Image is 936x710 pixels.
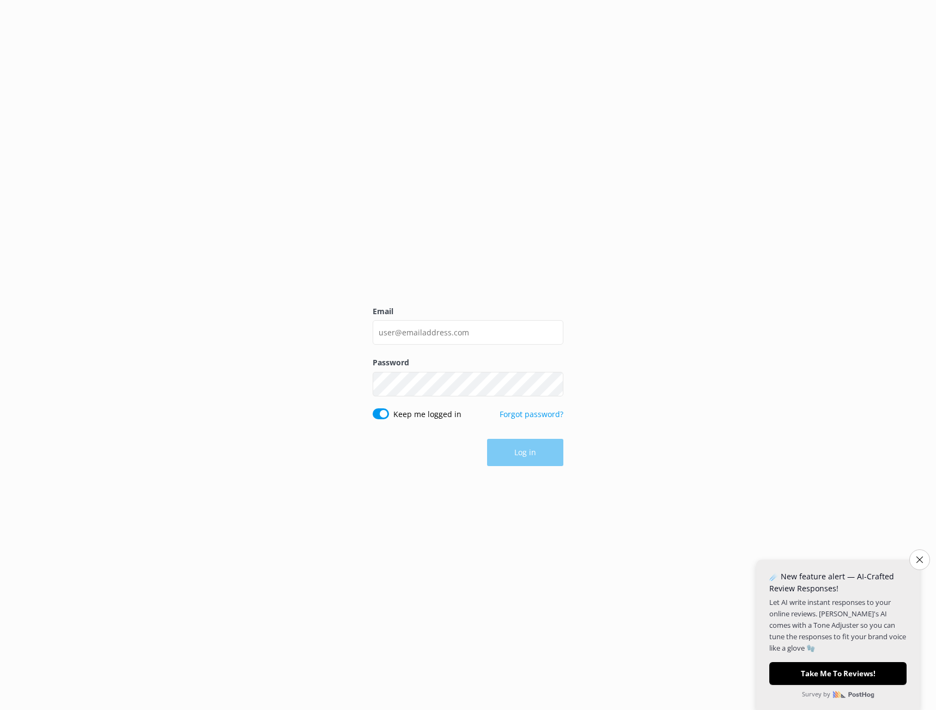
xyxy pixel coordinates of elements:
[373,305,563,317] label: Email
[500,409,563,419] a: Forgot password?
[373,357,563,369] label: Password
[373,320,563,345] input: user@emailaddress.com
[393,408,461,420] label: Keep me logged in
[542,373,563,395] button: Show password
